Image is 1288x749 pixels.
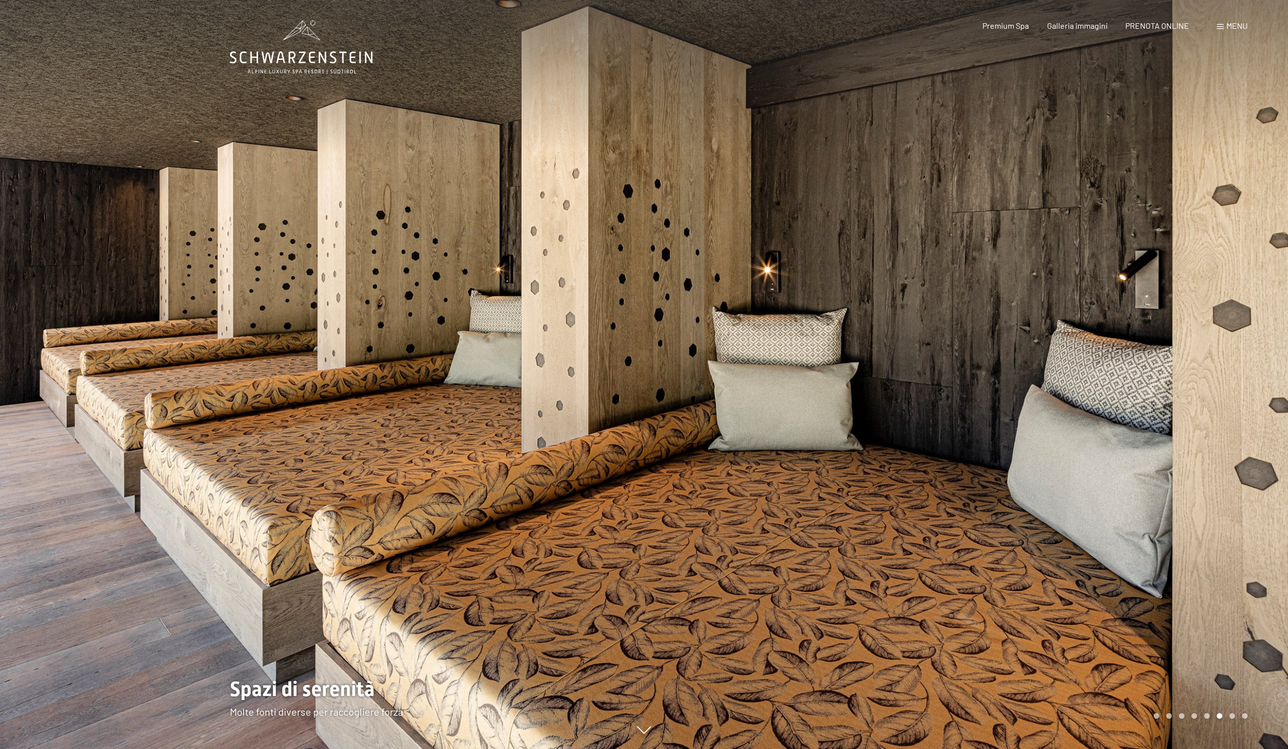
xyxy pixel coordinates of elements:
[1154,713,1159,719] div: Carousel Page 1
[1125,21,1189,30] a: PRENOTA ONLINE
[1150,713,1248,719] div: Carousel Pagination
[1179,713,1184,719] div: Carousel Page 3
[1204,713,1210,719] div: Carousel Page 5
[1192,713,1197,719] div: Carousel Page 4
[1166,713,1172,719] div: Carousel Page 2
[1047,21,1108,30] a: Galleria immagini
[982,21,1029,30] a: Premium Spa
[1242,713,1248,719] div: Carousel Page 8
[1217,713,1222,719] div: Carousel Page 6 (Current Slide)
[1226,21,1248,30] span: Menu
[1229,713,1235,719] div: Carousel Page 7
